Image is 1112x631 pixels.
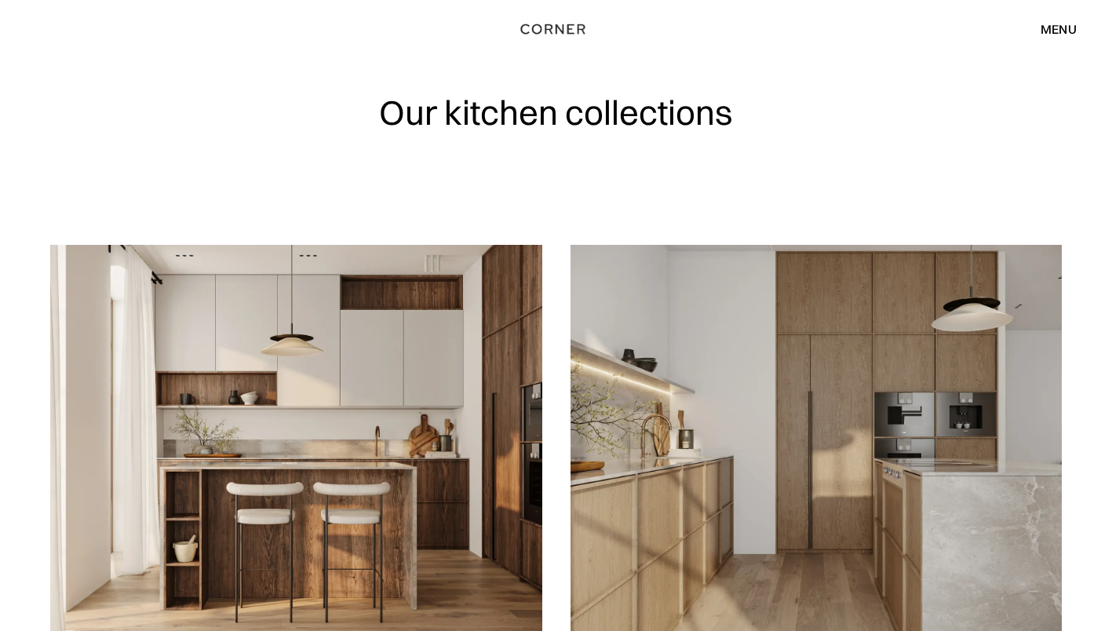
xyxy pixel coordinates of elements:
h1: Our kitchen collections [379,94,733,131]
div: menu [1025,16,1077,42]
div: menu [1041,23,1077,35]
a: home [509,19,603,39]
